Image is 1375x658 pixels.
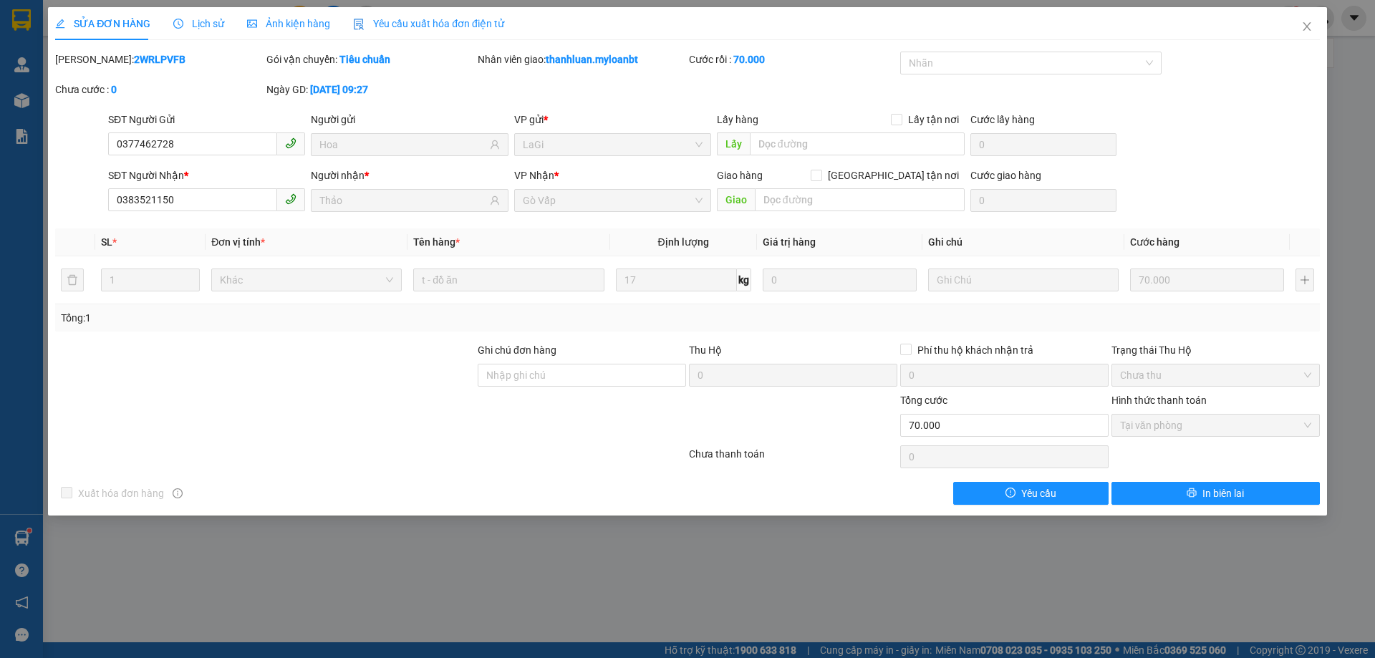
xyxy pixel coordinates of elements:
[220,269,393,291] span: Khác
[928,268,1119,291] input: Ghi Chú
[319,193,486,208] input: Tên người nhận
[717,188,755,211] span: Giao
[902,112,965,127] span: Lấy tận nơi
[1301,21,1313,32] span: close
[353,19,365,30] img: icon
[311,168,508,183] div: Người nhận
[717,114,758,125] span: Lấy hàng
[285,193,296,205] span: phone
[687,446,899,471] div: Chưa thanh toán
[61,310,531,326] div: Tổng: 1
[490,140,500,150] span: user
[737,268,751,291] span: kg
[970,133,1116,156] input: Cước lấy hàng
[1287,7,1327,47] button: Close
[108,168,305,183] div: SĐT Người Nhận
[211,236,265,248] span: Đơn vị tính
[763,236,816,248] span: Giá trị hàng
[478,364,686,387] input: Ghi chú đơn hàng
[922,228,1124,256] th: Ghi chú
[970,189,1116,212] input: Cước giao hàng
[101,236,112,248] span: SL
[1130,236,1179,248] span: Cước hàng
[413,268,604,291] input: VD: Bàn, Ghế
[750,132,965,155] input: Dọc đường
[173,18,224,29] span: Lịch sử
[912,342,1039,358] span: Phí thu hộ khách nhận trả
[717,170,763,181] span: Giao hàng
[247,18,330,29] span: Ảnh kiện hàng
[822,168,965,183] span: [GEOGRAPHIC_DATA] tận nơi
[311,112,508,127] div: Người gửi
[1187,488,1197,499] span: printer
[1120,415,1311,436] span: Tại văn phòng
[173,19,183,29] span: clock-circle
[755,188,965,211] input: Dọc đường
[658,236,709,248] span: Định lượng
[55,82,264,97] div: Chưa cước :
[1296,268,1314,291] button: plus
[733,54,765,65] b: 70.000
[266,82,475,97] div: Ngày GD:
[134,54,185,65] b: 2WRLPVFB
[478,344,556,356] label: Ghi chú đơn hàng
[478,52,686,67] div: Nhân viên giao:
[1130,268,1284,291] input: 0
[413,236,460,248] span: Tên hàng
[55,52,264,67] div: [PERSON_NAME]:
[285,137,296,149] span: phone
[689,52,897,67] div: Cước rồi :
[55,18,150,29] span: SỬA ĐƠN HÀNG
[55,19,65,29] span: edit
[1120,364,1311,386] span: Chưa thu
[523,190,703,211] span: Gò Vấp
[72,485,170,501] span: Xuất hóa đơn hàng
[717,132,750,155] span: Lấy
[310,84,368,95] b: [DATE] 09:27
[953,482,1109,505] button: exclamation-circleYêu cầu
[970,170,1041,181] label: Cước giao hàng
[970,114,1035,125] label: Cước lấy hàng
[546,54,638,65] b: thanhluan.myloanbt
[689,344,722,356] span: Thu Hộ
[319,137,486,153] input: Tên người gửi
[514,112,711,127] div: VP gửi
[247,19,257,29] span: picture
[763,268,917,291] input: 0
[900,395,947,406] span: Tổng cước
[514,170,554,181] span: VP Nhận
[1111,342,1320,358] div: Trạng thái Thu Hộ
[108,112,305,127] div: SĐT Người Gửi
[490,195,500,205] span: user
[1021,485,1056,501] span: Yêu cầu
[353,18,504,29] span: Yêu cầu xuất hóa đơn điện tử
[1111,395,1207,406] label: Hình thức thanh toán
[111,84,117,95] b: 0
[266,52,475,67] div: Gói vận chuyển:
[1111,482,1320,505] button: printerIn biên lai
[1202,485,1244,501] span: In biên lai
[173,488,183,498] span: info-circle
[339,54,390,65] b: Tiêu chuẩn
[523,134,703,155] span: LaGi
[61,268,84,291] button: delete
[1005,488,1015,499] span: exclamation-circle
